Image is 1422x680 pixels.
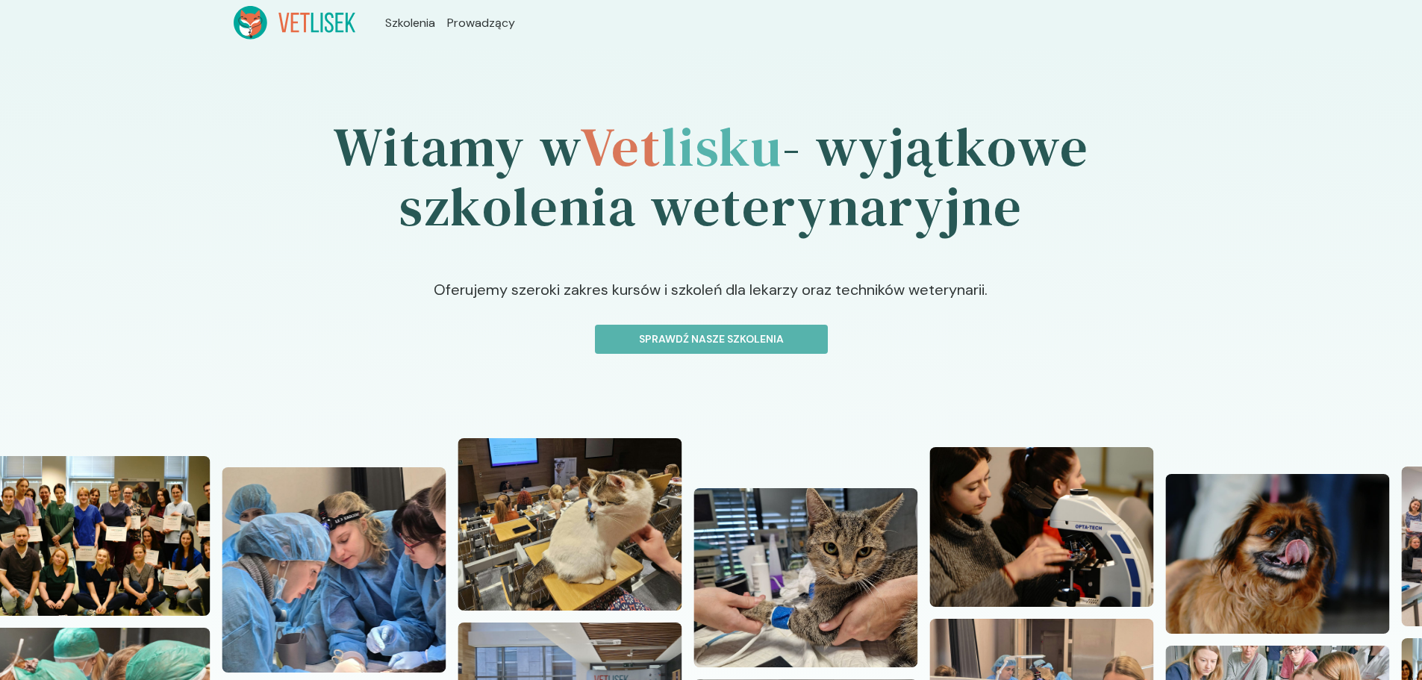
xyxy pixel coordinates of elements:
img: Z2WOzZbqstJ98vaN_20241110_112957.jpg [222,467,446,673]
button: Sprawdź nasze szkolenia [595,325,828,354]
a: Szkolenia [385,14,435,32]
span: Vet [580,110,661,184]
p: Oferujemy szeroki zakres kursów i szkoleń dla lekarzy oraz techników weterynarii. [237,278,1185,325]
img: Z2WOn5bqstJ98vZ7_DSC06617.JPG [1165,474,1389,634]
img: Z2WOrpbqstJ98vaB_DSC04907.JPG [929,447,1153,607]
p: Sprawdź nasze szkolenia [608,331,815,347]
h1: Witamy w - wyjątkowe szkolenia weterynaryjne [234,75,1189,278]
span: lisku [661,110,782,184]
img: Z2WOx5bqstJ98vaI_20240512_101618.jpg [458,438,682,611]
img: Z2WOuJbqstJ98vaF_20221127_125425.jpg [693,488,917,667]
a: Prowadzący [447,14,515,32]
